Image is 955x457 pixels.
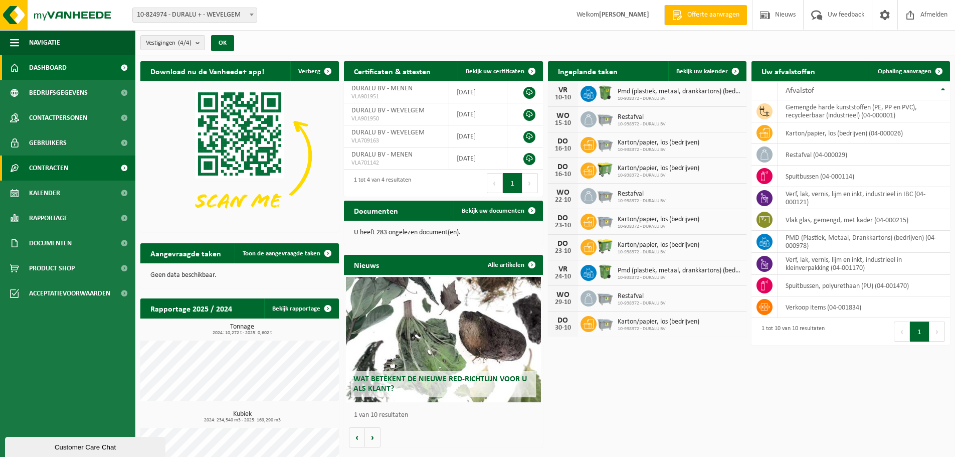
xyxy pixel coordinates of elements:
[145,324,339,336] h3: Tonnage
[553,197,573,204] div: 22-10
[346,277,540,402] a: Wat betekent de nieuwe RED-richtlijn voor u als klant?
[298,68,320,75] span: Verberg
[29,80,88,105] span: Bedrijfsgegevens
[618,190,666,198] span: Restafval
[618,113,666,121] span: Restafval
[618,300,666,307] span: 10-938372 - DURALU BV
[618,165,699,173] span: Karton/papier, los (bedrijven)
[778,166,950,187] td: spuitbussen (04-000114)
[618,147,699,153] span: 10-938372 - DURALU BV
[778,187,950,209] td: verf, lak, vernis, lijm en inkt, industrieel in IBC (04-000121)
[553,317,573,325] div: DO
[553,86,573,94] div: VR
[778,209,950,231] td: vlak glas, gemengd, met kader (04-000215)
[618,121,666,127] span: 10-938372 - DURALU BV
[786,87,814,95] span: Afvalstof
[553,299,573,306] div: 29-10
[553,145,573,153] div: 16-10
[354,412,537,419] p: 1 van 10 resultaten
[553,273,573,280] div: 24-10
[664,5,747,25] a: Offerte aanvragen
[349,427,365,447] button: Vorige
[618,88,741,96] span: Pmd (plastiek, metaal, drankkartons) (bedrijven)
[778,144,950,166] td: restafval (04-000029)
[778,253,950,275] td: verf, lak, vernis, lijm en inkt, industrieel in kleinverpakking (04-001170)
[597,289,614,306] img: WB-2500-GAL-GY-01
[894,322,910,342] button: Previous
[140,81,339,230] img: Download de VHEPlus App
[756,321,825,343] div: 1 tot 10 van 10 resultaten
[597,263,614,280] img: WB-0370-HPE-GN-01
[344,255,389,274] h2: Nieuws
[618,216,699,224] span: Karton/papier, los (bedrijven)
[458,61,542,81] a: Bekijk uw certificaten
[618,96,741,102] span: 10-938372 - DURALU BV
[133,8,257,22] span: 10-824974 - DURALU + - WEVELGEM
[29,156,68,181] span: Contracten
[668,61,745,81] a: Bekijk uw kalender
[618,249,699,255] span: 10-938372 - DURALU BV
[351,115,441,123] span: VLA901950
[778,100,950,122] td: gemengde harde kunststoffen (PE, PP en PVC), recycleerbaar (industrieel) (04-000001)
[553,222,573,229] div: 23-10
[618,241,699,249] span: Karton/papier, los (bedrijven)
[778,122,950,144] td: karton/papier, los (bedrijven) (04-000026)
[132,8,257,23] span: 10-824974 - DURALU + - WEVELGEM
[599,11,649,19] strong: [PERSON_NAME]
[778,231,950,253] td: PMD (Plastiek, Metaal, Drankkartons) (bedrijven) (04-000978)
[553,325,573,332] div: 30-10
[449,147,507,170] td: [DATE]
[29,256,75,281] span: Product Shop
[29,30,60,55] span: Navigatie
[353,375,527,393] span: Wat betekent de nieuwe RED-richtlijn voor u als klant?
[870,61,949,81] a: Ophaling aanvragen
[553,214,573,222] div: DO
[597,110,614,127] img: WB-2500-GAL-GY-01
[449,103,507,125] td: [DATE]
[618,275,741,281] span: 10-938372 - DURALU BV
[618,139,699,147] span: Karton/papier, los (bedrijven)
[351,137,441,145] span: VLA709163
[597,238,614,255] img: WB-0660-HPE-GN-50
[503,173,522,193] button: 1
[29,281,110,306] span: Acceptatievoorwaarden
[145,418,339,423] span: 2024: 234,540 m3 - 2025: 169,290 m3
[454,201,542,221] a: Bekijk uw documenten
[751,61,825,81] h2: Uw afvalstoffen
[344,61,441,81] h2: Certificaten & attesten
[466,68,524,75] span: Bekijk uw certificaten
[351,129,425,136] span: DURALU BV - WEVELGEM
[140,243,231,263] h2: Aangevraagde taken
[354,229,532,236] p: U heeft 283 ongelezen document(en).
[618,326,699,332] span: 10-938372 - DURALU BV
[29,130,67,156] span: Gebruikers
[597,161,614,178] img: WB-0660-HPE-GN-50
[349,172,411,194] div: 1 tot 4 van 4 resultaten
[553,120,573,127] div: 15-10
[778,275,950,296] td: spuitbussen, polyurethaan (PU) (04-001470)
[462,208,524,214] span: Bekijk uw documenten
[211,35,234,51] button: OK
[553,163,573,171] div: DO
[344,201,408,220] h2: Documenten
[553,171,573,178] div: 16-10
[597,212,614,229] img: WB-2500-GAL-GY-01
[553,248,573,255] div: 23-10
[553,94,573,101] div: 10-10
[910,322,929,342] button: 1
[235,243,338,263] a: Toon de aangevraagde taken
[553,189,573,197] div: WO
[685,10,742,20] span: Offerte aanvragen
[140,35,205,50] button: Vestigingen(4/4)
[29,206,68,231] span: Rapportage
[351,151,413,159] span: DURALU BV - MENEN
[597,187,614,204] img: WB-2500-GAL-GY-01
[597,315,614,332] img: WB-2500-GAL-GY-01
[618,292,666,300] span: Restafval
[618,198,666,204] span: 10-938372 - DURALU BV
[264,298,338,319] a: Bekijk rapportage
[351,85,413,92] span: DURALU BV - MENEN
[676,68,728,75] span: Bekijk uw kalender
[449,81,507,103] td: [DATE]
